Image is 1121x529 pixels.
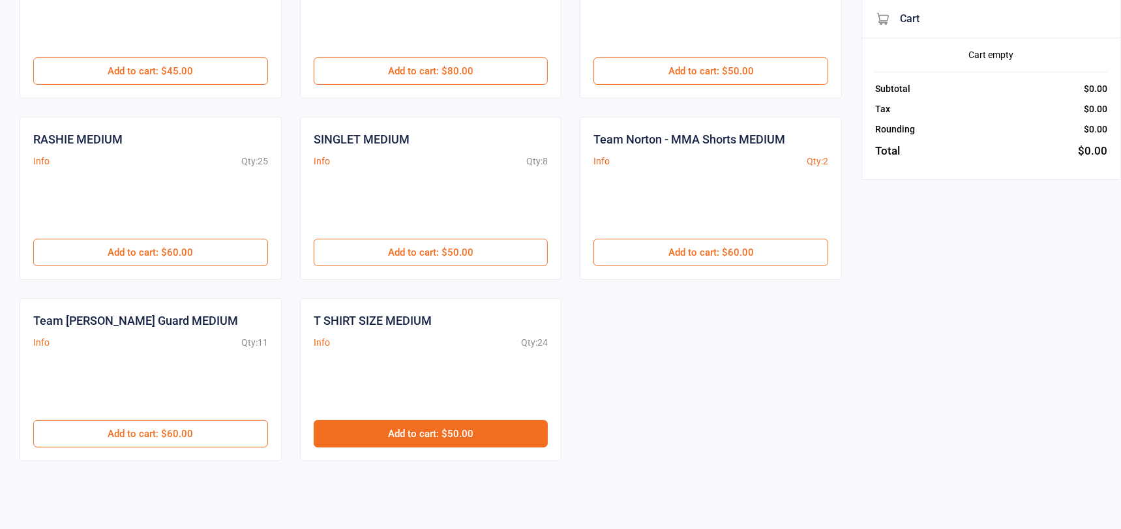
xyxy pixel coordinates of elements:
div: Team Norton - MMA Shorts MEDIUM [593,130,785,148]
button: Add to cart: $50.00 [593,57,828,85]
button: Add to cart: $45.00 [33,57,268,85]
div: $0.00 [1084,102,1107,116]
div: RASHIE MEDIUM [33,130,123,148]
div: Cart empty [875,48,1107,62]
button: Add to cart: $50.00 [314,239,548,266]
div: Qty: 8 [526,155,548,168]
button: Info [314,155,330,168]
button: Info [33,155,50,168]
div: Qty: 24 [521,336,548,350]
div: Total [875,143,900,160]
button: Info [593,155,610,168]
div: Qty: 2 [807,155,828,168]
div: Team [PERSON_NAME] Guard MEDIUM [33,312,238,329]
button: Add to cart: $60.00 [33,420,268,447]
div: $0.00 [1084,82,1107,96]
div: Tax [875,102,890,116]
button: Add to cart: $60.00 [593,239,828,266]
button: Info [314,336,330,350]
div: SINGLET MEDIUM [314,130,410,148]
div: $0.00 [1084,123,1107,136]
div: Subtotal [875,82,910,96]
div: Rounding [875,123,915,136]
div: T SHIRT SIZE MEDIUM [314,312,432,329]
button: Add to cart: $80.00 [314,57,548,85]
div: Qty: 11 [241,336,268,350]
div: Qty: 25 [241,155,268,168]
button: Info [33,336,50,350]
button: Add to cart: $60.00 [33,239,268,266]
div: $0.00 [1078,143,1107,160]
button: Add to cart: $50.00 [314,420,548,447]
